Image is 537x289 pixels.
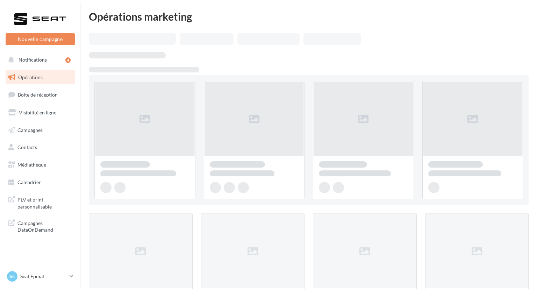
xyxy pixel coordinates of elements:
[4,105,76,120] a: Visibilité en ligne
[19,57,47,63] span: Notifications
[18,74,43,80] span: Opérations
[4,216,76,236] a: Campagnes DataOnDemand
[65,57,71,63] div: 4
[4,157,76,172] a: Médiathèque
[18,92,58,98] span: Boîte de réception
[17,179,41,185] span: Calendrier
[4,52,73,67] button: Notifications 4
[4,70,76,85] a: Opérations
[6,33,75,45] button: Nouvelle campagne
[20,273,67,280] p: Seat Epinal
[17,144,37,150] span: Contacts
[4,175,76,190] a: Calendrier
[4,123,76,138] a: Campagnes
[19,110,56,115] span: Visibilité en ligne
[6,270,75,283] a: SE Seat Epinal
[9,273,15,280] span: SE
[17,162,46,168] span: Médiathèque
[4,87,76,102] a: Boîte de réception
[17,195,72,210] span: PLV et print personnalisable
[17,218,72,233] span: Campagnes DataOnDemand
[4,192,76,213] a: PLV et print personnalisable
[89,11,529,22] div: Opérations marketing
[17,127,43,133] span: Campagnes
[4,140,76,155] a: Contacts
